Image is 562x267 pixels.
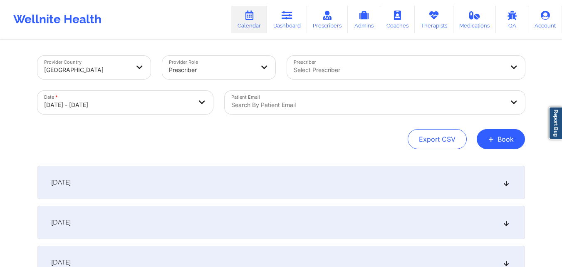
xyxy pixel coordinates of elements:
div: Prescriber [169,61,255,79]
span: [DATE] [51,218,71,227]
a: Report Bug [549,107,562,140]
span: [DATE] [51,178,71,187]
a: Prescribers [307,6,348,33]
span: [DATE] [51,258,71,267]
a: QA [496,6,528,33]
button: Export CSV [408,129,467,149]
div: [DATE] - [DATE] [44,96,192,114]
a: Coaches [380,6,415,33]
button: +Book [477,129,525,149]
a: Therapists [415,6,453,33]
a: Dashboard [267,6,307,33]
a: Account [528,6,562,33]
div: [GEOGRAPHIC_DATA] [44,61,130,79]
a: Medications [453,6,496,33]
a: Admins [348,6,380,33]
span: + [488,137,494,141]
a: Calendar [231,6,267,33]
